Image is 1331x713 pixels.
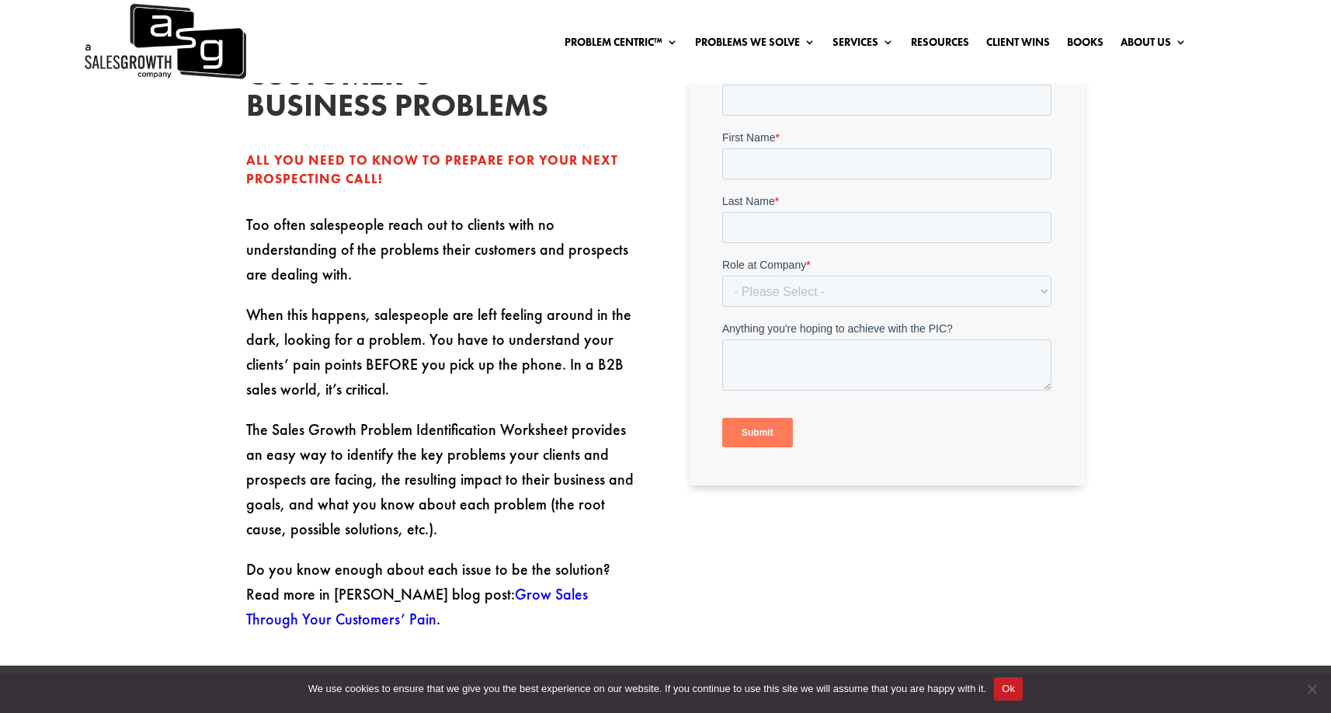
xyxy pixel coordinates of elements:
p: The Sales Growth Problem Identification Worksheet provides an easy way to identify the key proble... [246,417,642,557]
div: All you need to know to prepare for your next prospecting call! [246,151,642,189]
span: No [1304,681,1319,697]
a: Services [832,37,894,54]
iframe: Form 0 [722,66,1051,461]
button: Ok [994,677,1023,701]
p: Too often salespeople reach out to clients with no understanding of the problems their customers ... [246,212,642,302]
a: Grow Sales Through Your Customers’ Pain [246,584,588,629]
p: Do you know enough about each issue to be the solution? Read more in [PERSON_NAME] blog post: . [246,557,642,631]
a: Books [1067,37,1103,54]
a: Client Wins [986,37,1050,54]
a: About Us [1121,37,1187,54]
a: Resources [911,37,969,54]
p: When this happens, salespeople are left feeling around in the dark, looking for a problem. You ha... [246,302,642,417]
a: Problems We Solve [695,37,815,54]
span: We use cookies to ensure that we give you the best experience on our website. If you continue to ... [308,681,986,697]
a: Problem Centric™ [565,37,678,54]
